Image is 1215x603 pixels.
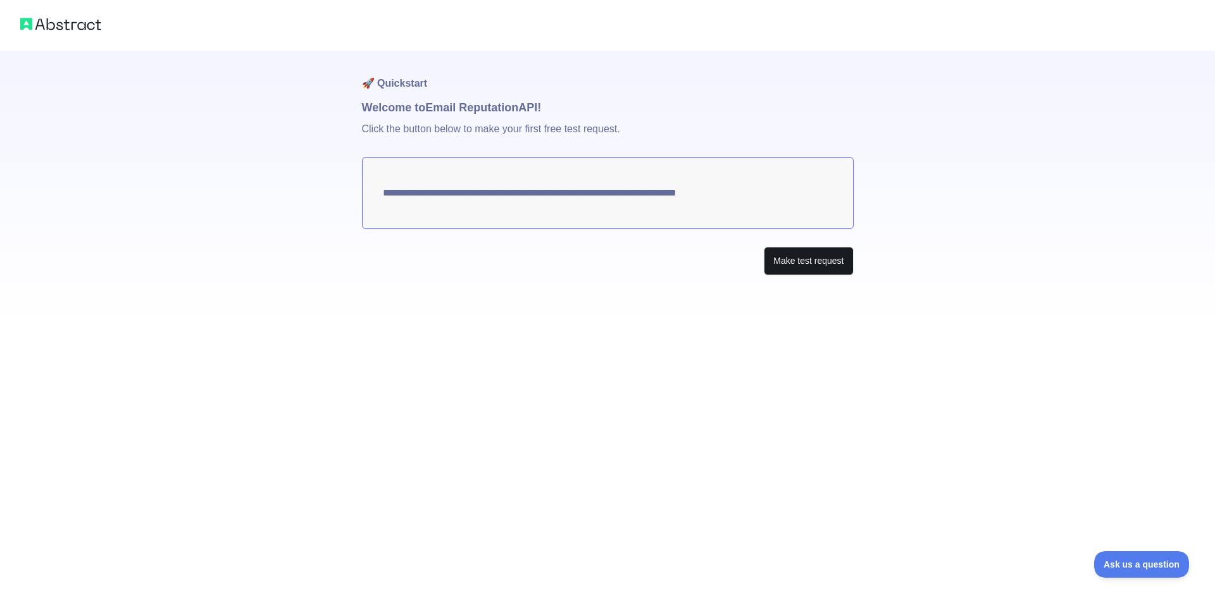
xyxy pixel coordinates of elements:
[362,99,854,116] h1: Welcome to Email Reputation API!
[764,247,853,275] button: Make test request
[20,15,101,33] img: Abstract logo
[362,51,854,99] h1: 🚀 Quickstart
[362,116,854,157] p: Click the button below to make your first free test request.
[1094,551,1190,578] iframe: Toggle Customer Support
